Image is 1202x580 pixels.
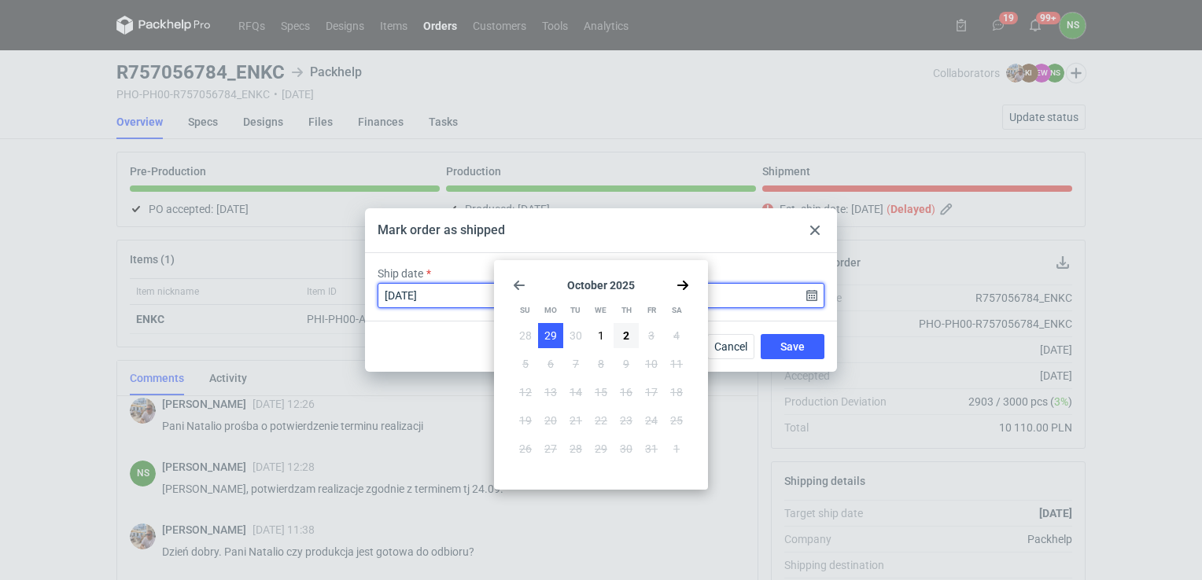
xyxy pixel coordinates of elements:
[614,323,639,348] button: Thu Oct 02 2025
[563,351,588,376] button: Tue Oct 07 2025
[588,351,614,376] button: Wed Oct 08 2025
[598,328,604,343] span: 1
[588,436,614,461] button: Wed Oct 29 2025
[598,356,604,372] span: 8
[513,279,689,292] section: October 2025
[614,351,639,376] button: Thu Oct 09 2025
[563,436,588,461] button: Tue Oct 28 2025
[513,279,525,292] svg: Go back 1 month
[664,436,689,461] button: Sat Nov 01 2025
[588,323,614,348] button: Wed Oct 01 2025
[639,380,664,405] button: Fri Oct 17 2025
[614,408,639,433] button: Thu Oct 23 2025
[513,380,538,405] button: Sun Oct 12 2025
[623,328,629,343] span: 2
[570,328,582,343] span: 30
[673,441,680,457] span: 1
[707,334,754,359] button: Cancel
[640,298,664,323] div: Fr
[664,323,689,348] button: Sat Oct 04 2025
[563,380,588,405] button: Tue Oct 14 2025
[519,328,532,343] span: 28
[645,441,658,457] span: 31
[519,441,532,457] span: 26
[570,384,582,400] span: 14
[664,351,689,376] button: Sat Oct 11 2025
[614,298,639,323] div: Th
[513,351,538,376] button: Sun Oct 05 2025
[573,356,579,372] span: 7
[614,380,639,405] button: Thu Oct 16 2025
[538,408,563,433] button: Mon Oct 20 2025
[639,323,664,348] button: Fri Oct 03 2025
[648,328,654,343] span: 3
[664,380,689,405] button: Sat Oct 18 2025
[639,408,664,433] button: Fri Oct 24 2025
[639,351,664,376] button: Fri Oct 10 2025
[538,436,563,461] button: Mon Oct 27 2025
[620,441,632,457] span: 30
[513,323,538,348] button: Sun Sep 28 2025
[588,380,614,405] button: Wed Oct 15 2025
[513,298,537,323] div: Su
[538,323,563,348] button: Mon Sep 29 2025
[595,413,607,428] span: 22
[623,356,629,372] span: 9
[538,351,563,376] button: Mon Oct 06 2025
[645,384,658,400] span: 17
[664,408,689,433] button: Sat Oct 25 2025
[614,436,639,461] button: Thu Oct 30 2025
[570,441,582,457] span: 28
[538,380,563,405] button: Mon Oct 13 2025
[544,441,557,457] span: 27
[588,408,614,433] button: Wed Oct 22 2025
[761,334,824,359] button: Save
[544,384,557,400] span: 13
[639,436,664,461] button: Fri Oct 31 2025
[563,408,588,433] button: Tue Oct 21 2025
[519,384,532,400] span: 12
[513,436,538,461] button: Sun Oct 26 2025
[538,298,562,323] div: Mo
[645,413,658,428] span: 24
[544,328,557,343] span: 29
[544,413,557,428] span: 20
[548,356,554,372] span: 6
[620,384,632,400] span: 16
[714,341,747,352] span: Cancel
[670,384,683,400] span: 18
[620,413,632,428] span: 23
[670,413,683,428] span: 25
[519,413,532,428] span: 19
[378,266,423,281] label: Ship date
[645,356,658,372] span: 10
[570,413,582,428] span: 21
[673,328,680,343] span: 4
[522,356,529,372] span: 5
[595,441,607,457] span: 29
[677,279,689,292] svg: Go forward 1 month
[563,323,588,348] button: Tue Sep 30 2025
[513,408,538,433] button: Sun Oct 19 2025
[378,222,505,239] div: Mark order as shipped
[670,356,683,372] span: 11
[665,298,689,323] div: Sa
[588,298,613,323] div: We
[595,384,607,400] span: 15
[563,298,588,323] div: Tu
[780,341,805,352] span: Save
